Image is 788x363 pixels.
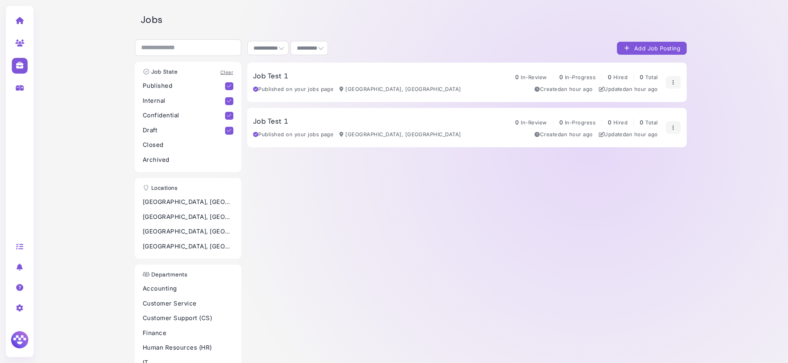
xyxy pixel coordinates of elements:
time: Aug 19, 2025 [561,86,592,92]
span: Hired [613,119,628,126]
p: [GEOGRAPHIC_DATA], [GEOGRAPHIC_DATA] [143,227,233,236]
div: Created [535,131,592,139]
span: 0 [515,119,519,126]
div: [GEOGRAPHIC_DATA], [GEOGRAPHIC_DATA] [339,131,461,139]
p: Published [143,81,225,91]
p: Archived [143,156,233,165]
span: 0 [608,119,611,126]
div: Published on your jobs page [253,131,333,139]
p: Customer Support (CS) [143,314,233,323]
div: Updated [599,131,658,139]
span: 0 [640,119,643,126]
p: [GEOGRAPHIC_DATA], [GEOGRAPHIC_DATA] [143,198,233,207]
p: [GEOGRAPHIC_DATA], [GEOGRAPHIC_DATA] [143,242,233,251]
div: Created [535,85,592,93]
img: Megan [10,330,30,350]
span: 0 [640,74,643,80]
span: Hired [613,74,628,80]
span: In-Progress [565,74,596,80]
div: Add Job Posting [623,44,680,52]
span: 0 [559,119,563,126]
div: Updated [599,85,658,93]
span: 0 [515,74,519,80]
time: Aug 19, 2025 [626,131,658,137]
span: Total [645,119,658,126]
span: In-Review [521,74,547,80]
span: Total [645,74,658,80]
p: Accounting [143,284,233,293]
p: Finance [143,329,233,338]
span: In-Review [521,119,547,126]
button: Add Job Posting [617,42,687,55]
p: Internal [143,96,225,106]
p: Human Resources (HR) [143,343,233,352]
p: [GEOGRAPHIC_DATA], [GEOGRAPHIC_DATA] [143,213,233,222]
span: 0 [559,74,563,80]
h3: Departments [139,271,191,278]
p: Customer Service [143,299,233,308]
span: 0 [608,74,611,80]
h3: Locations [139,185,181,191]
div: [GEOGRAPHIC_DATA], [GEOGRAPHIC_DATA] [339,85,461,93]
h2: Jobs [141,14,687,26]
span: In-Progress [565,119,596,126]
time: Aug 19, 2025 [626,86,658,92]
p: Draft [143,126,225,135]
time: Aug 19, 2025 [561,131,592,137]
div: Published on your jobs page [253,85,333,93]
h3: Job Test 1 [253,117,289,126]
p: Closed [143,141,233,150]
h3: Job State [139,69,181,75]
p: Confidential [143,111,225,120]
a: Clear [220,69,233,75]
h3: Job Test 1 [253,72,289,81]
